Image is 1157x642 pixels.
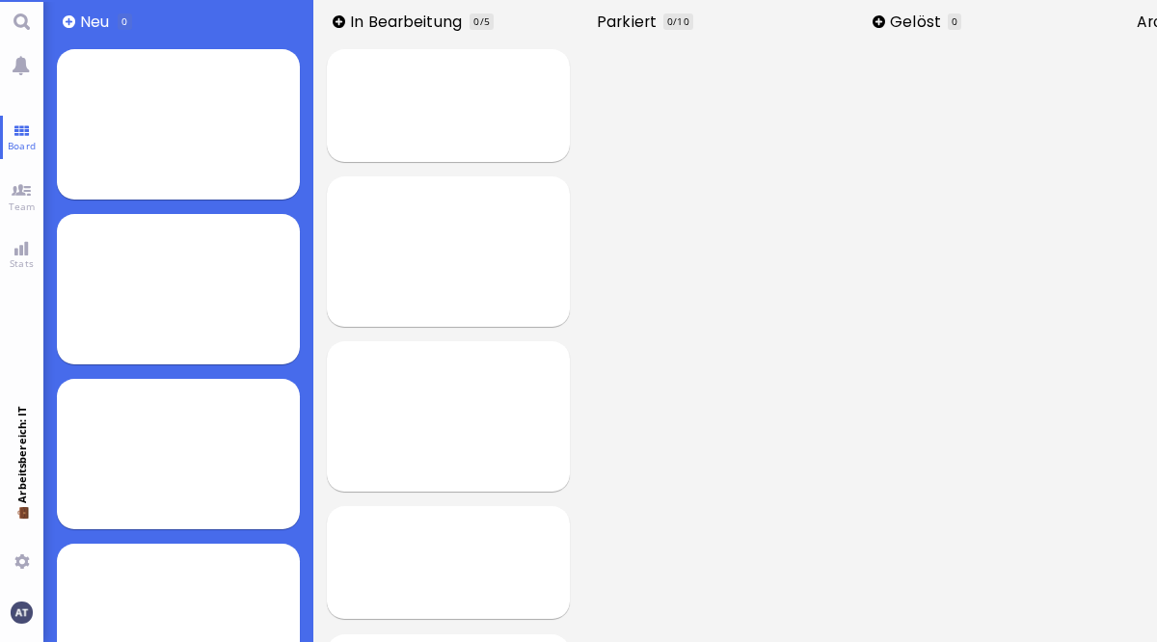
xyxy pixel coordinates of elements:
span: /5 [480,14,490,28]
span: Board [3,139,40,152]
button: Hinzufügen [63,15,75,28]
span: Neu [80,11,116,33]
button: Hinzufügen [873,15,885,28]
span: 0 [121,14,127,28]
span: In Bearbeitung [350,11,469,33]
span: 💼 Arbeitsbereich: IT [14,503,29,547]
span: Parkiert [597,11,663,33]
span: /10 [673,14,688,28]
span: 0 [473,14,479,28]
span: Stats [5,256,39,270]
img: Du [11,602,32,623]
span: 0 [667,14,673,28]
span: Team [4,200,40,213]
button: Hinzufügen [333,15,345,28]
span: Gelöst [890,11,947,33]
span: 0 [952,14,957,28]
